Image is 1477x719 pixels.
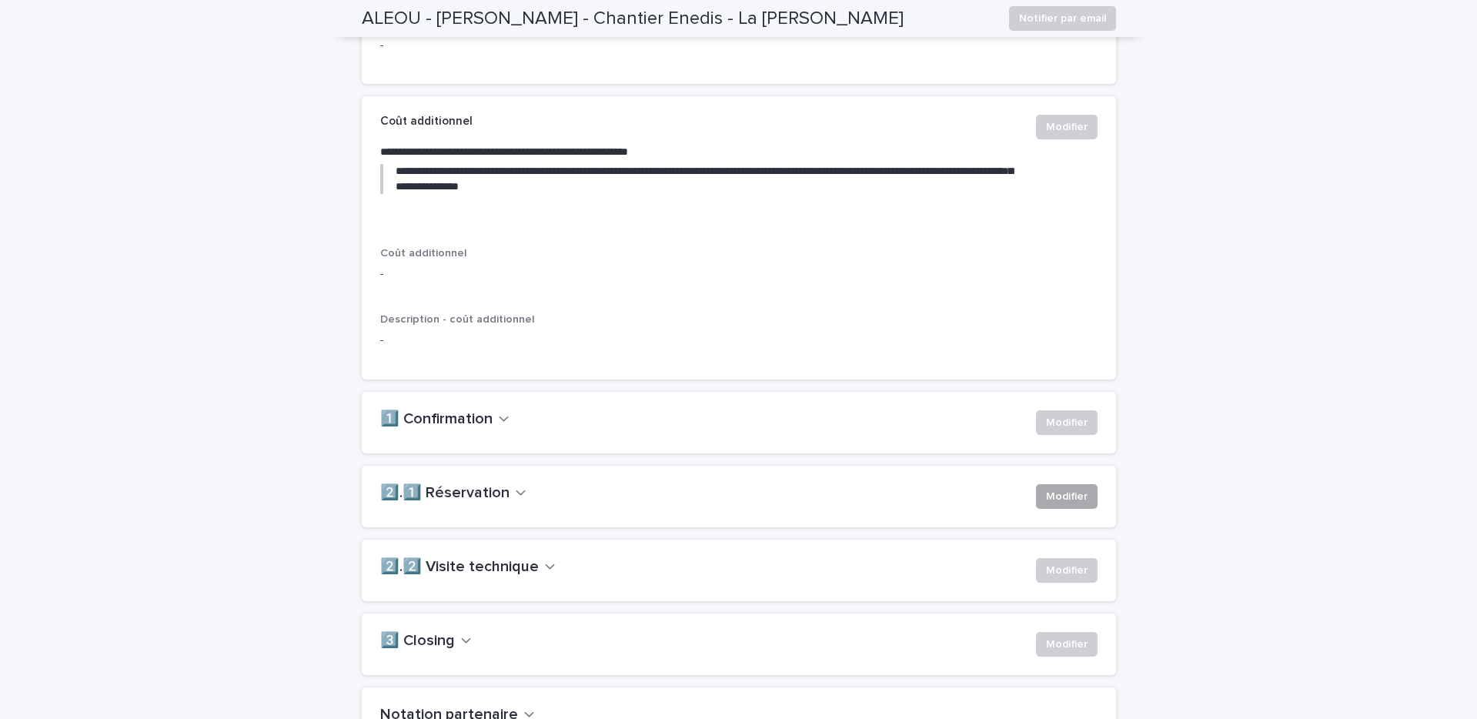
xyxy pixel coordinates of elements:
[1036,484,1098,509] button: Modifier
[1036,115,1098,139] button: Modifier
[380,632,455,650] h2: 3️⃣ Closing
[380,38,1098,54] p: -
[1009,6,1116,31] button: Notifier par email
[1046,637,1088,652] span: Modifier
[380,333,1098,349] p: -
[380,410,493,429] h2: 1️⃣ Confirmation
[1036,558,1098,583] button: Modifier
[380,484,510,503] h2: 2️⃣.1️⃣ Réservation
[1046,563,1088,578] span: Modifier
[380,314,535,325] span: Description - coût additionnel
[1046,119,1088,135] span: Modifier
[1046,415,1088,430] span: Modifier
[362,8,904,30] h2: ALEOU - [PERSON_NAME] - Chantier Enedis - La [PERSON_NAME]
[380,410,510,429] button: 1️⃣ Confirmation
[380,484,526,503] button: 2️⃣.1️⃣ Réservation
[380,115,473,129] h2: Coût additionnel
[380,266,607,283] p: -
[1036,632,1098,657] button: Modifier
[380,558,556,577] button: 2️⃣.2️⃣ Visite technique
[1046,489,1088,504] span: Modifier
[380,558,539,577] h2: 2️⃣.2️⃣ Visite technique
[380,248,467,259] span: Coût additionnel
[380,632,472,650] button: 3️⃣ Closing
[1019,11,1106,26] span: Notifier par email
[1036,410,1098,435] button: Modifier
